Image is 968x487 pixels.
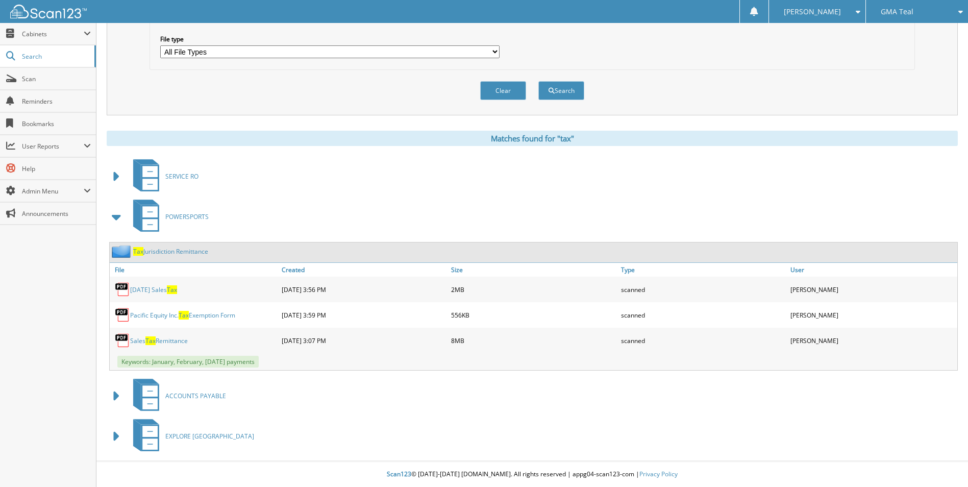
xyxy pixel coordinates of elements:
a: Type [618,263,788,277]
div: Matches found for "tax" [107,131,958,146]
div: [PERSON_NAME] [788,330,957,351]
span: Search [22,52,89,61]
img: PDF.png [115,333,130,348]
span: Tax [179,311,189,320]
span: GMA Teal [881,9,913,15]
div: © [DATE]-[DATE] [DOMAIN_NAME]. All rights reserved | appg04-scan123-com | [96,462,968,487]
a: Privacy Policy [639,470,678,478]
img: PDF.png [115,282,130,297]
span: Tax [133,247,143,256]
label: File type [160,35,500,43]
div: [DATE] 3:07 PM [279,330,449,351]
button: Clear [480,81,526,100]
a: Created [279,263,449,277]
span: SERVICE RO [165,172,198,181]
div: scanned [618,305,788,325]
span: Bookmarks [22,119,91,128]
span: Tax [145,336,156,345]
div: [PERSON_NAME] [788,279,957,300]
div: [DATE] 3:59 PM [279,305,449,325]
a: Size [449,263,618,277]
div: scanned [618,279,788,300]
a: SalesTaxRemittance [130,336,188,345]
a: ACCOUNTS PAYABLE [127,376,226,416]
span: Keywords: January, February, [DATE] payments [117,356,259,368]
img: scan123-logo-white.svg [10,5,87,18]
a: EXPLORE [GEOGRAPHIC_DATA] [127,416,254,456]
iframe: Chat Widget [917,438,968,487]
span: Scan123 [387,470,411,478]
a: POWERSPORTS [127,197,209,237]
a: User [788,263,957,277]
div: [DATE] 3:56 PM [279,279,449,300]
img: folder2.png [112,245,133,258]
div: 556KB [449,305,618,325]
span: User Reports [22,142,84,151]
span: Cabinets [22,30,84,38]
span: Admin Menu [22,187,84,196]
div: scanned [618,330,788,351]
span: [PERSON_NAME] [784,9,841,15]
span: EXPLORE [GEOGRAPHIC_DATA] [165,432,254,441]
img: PDF.png [115,307,130,323]
a: SERVICE RO [127,156,198,197]
span: Scan [22,75,91,83]
button: Search [538,81,584,100]
a: File [110,263,279,277]
a: TaxJurisdiction Remittance [133,247,208,256]
div: [PERSON_NAME] [788,305,957,325]
span: Help [22,164,91,173]
span: POWERSPORTS [165,212,209,221]
span: Announcements [22,209,91,218]
span: Reminders [22,97,91,106]
a: Pacific Equity Inc.TaxExemption Form [130,311,235,320]
div: 8MB [449,330,618,351]
span: Tax [167,285,177,294]
span: ACCOUNTS PAYABLE [165,392,226,400]
a: [DATE] SalesTax [130,285,177,294]
div: 2MB [449,279,618,300]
